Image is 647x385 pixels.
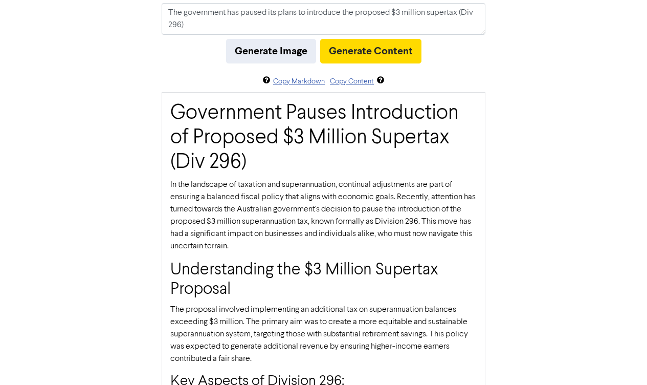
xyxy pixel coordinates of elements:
button: Copy Markdown [273,76,325,88]
button: Copy Content [329,76,374,88]
textarea: The government has paused its plans to introduce the proposed $3 million supertax (Div 296) [162,3,485,35]
iframe: Chat Widget [596,336,647,385]
button: Generate Content [320,39,421,63]
h2: Understanding the $3 Million Supertax Proposal [170,261,477,300]
p: In the landscape of taxation and superannuation, continual adjustments are part of ensuring a bal... [170,179,477,252]
p: The proposal involved implementing an additional tax on superannuation balances exceeding $3 mill... [170,304,477,365]
h1: Government Pauses Introduction of Proposed $3 Million Supertax (Div 296) [170,101,477,175]
button: Generate Image [226,39,316,63]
